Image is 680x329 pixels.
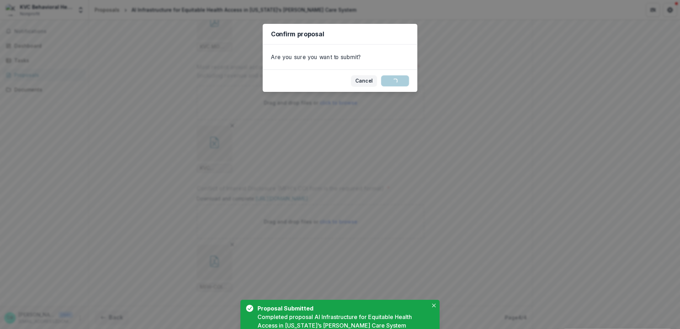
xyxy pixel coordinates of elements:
[263,24,418,45] header: Confirm proposal
[351,75,377,87] button: Cancel
[430,301,438,310] button: Close
[263,45,418,69] div: Are you sure you want to submit?
[257,304,425,313] div: Proposal Submitted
